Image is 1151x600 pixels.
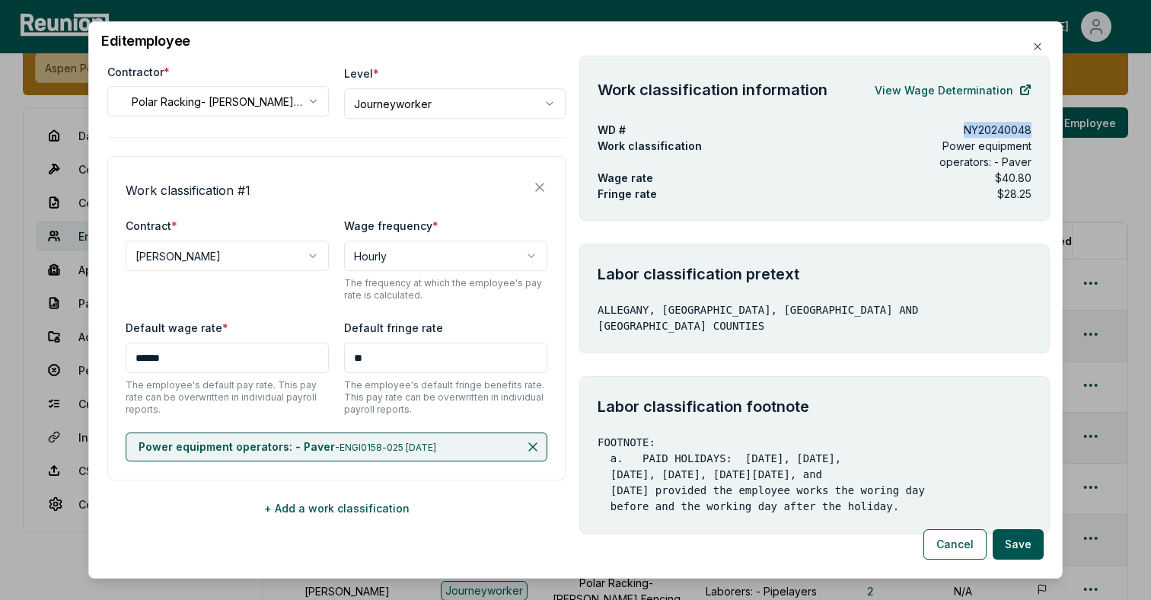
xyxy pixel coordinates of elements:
label: Level [344,67,379,80]
p: Work classification [598,138,870,154]
p: Fringe rate [598,186,657,202]
h2: Edit employee [101,34,1050,48]
a: View Wage Determination [875,75,1031,105]
p: WD # [598,122,626,138]
label: Contractor [107,64,170,80]
span: Power equipment operators: - Paver [139,440,335,453]
label: Wage frequency [344,219,438,232]
h4: Labor classification pretext [598,263,1031,286]
p: $28.25 [997,186,1031,202]
label: Default wage rate [126,321,228,334]
p: Wage rate [598,170,653,186]
h4: Labor classification footnote [598,395,1031,418]
p: The employee's default pay rate. This pay rate can be overwritten in individual payroll reports. [126,379,329,416]
button: Cancel [923,529,987,560]
button: + Add a work classification [107,493,566,523]
label: Contract [126,219,177,232]
button: Save [993,529,1044,560]
p: Power equipment operators: - Paver [894,138,1031,170]
p: $40.80 [995,170,1031,186]
p: ALLEGANY, [GEOGRAPHIC_DATA], [GEOGRAPHIC_DATA] AND [GEOGRAPHIC_DATA] COUNTIES [598,302,1031,334]
span: ENGI0158-025 [DATE] [340,442,436,453]
pre: FOOTNOTE: a. PAID HOLIDAYS: [DATE], [DATE], [DATE], [DATE], [DATE][DATE], and [DATE] provided the... [598,435,1031,515]
h4: Work classification # 1 [126,181,250,199]
p: - [139,439,436,455]
p: The frequency at which the employee's pay rate is calculated. [344,277,547,302]
p: The employee's default fringe benefits rate. This pay rate can be overwritten in individual payro... [344,379,547,416]
label: Default fringe rate [344,321,443,334]
h4: Work classification information [598,78,827,101]
p: NY20240048 [964,122,1031,138]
